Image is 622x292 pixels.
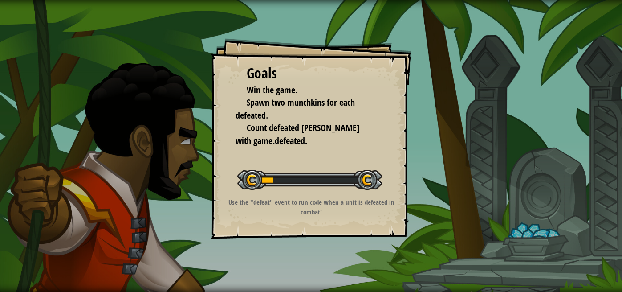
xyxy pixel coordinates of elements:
[236,84,374,97] li: Win the game.
[247,63,376,84] div: Goals
[236,122,359,147] span: Count defeated [PERSON_NAME] with game.defeated.
[247,84,297,96] span: Win the game.
[236,96,374,122] li: Spawn two munchkins for each defeated.
[236,122,374,147] li: Count defeated ogres with game.defeated.
[236,96,355,121] span: Spawn two munchkins for each defeated.
[222,197,401,217] p: Use the "defeat" event to run code when a unit is defeated in combat!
